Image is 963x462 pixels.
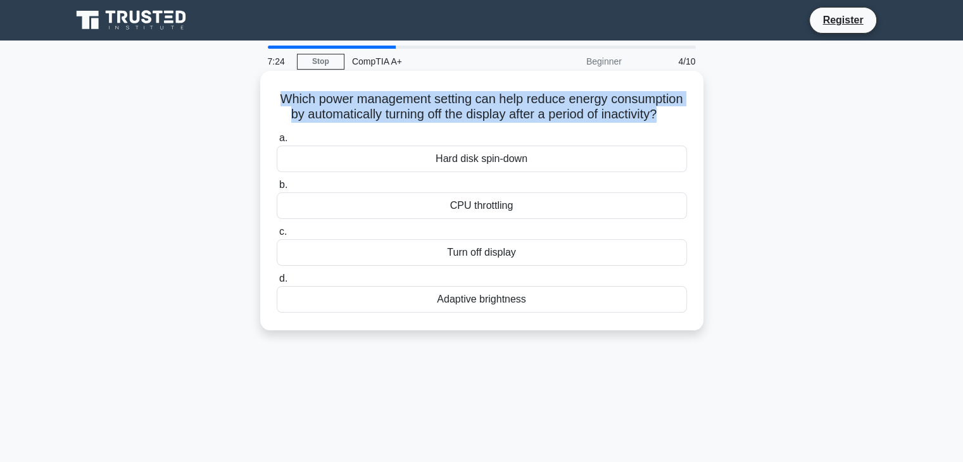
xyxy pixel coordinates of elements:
span: c. [279,226,287,237]
span: a. [279,132,287,143]
div: CompTIA A+ [344,49,519,74]
h5: Which power management setting can help reduce energy consumption by automatically turning off th... [275,91,688,123]
div: Beginner [519,49,629,74]
div: 4/10 [629,49,703,74]
span: d. [279,273,287,284]
div: 7:24 [260,49,297,74]
div: CPU throttling [277,192,687,219]
span: b. [279,179,287,190]
a: Register [815,12,871,28]
div: Adaptive brightness [277,286,687,313]
div: Turn off display [277,239,687,266]
a: Stop [297,54,344,70]
div: Hard disk spin-down [277,146,687,172]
